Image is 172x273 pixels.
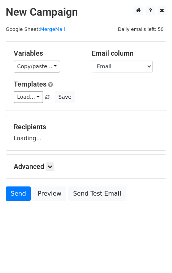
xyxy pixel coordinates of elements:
[68,186,126,201] a: Send Test Email
[40,26,65,32] a: MergeMail
[33,186,66,201] a: Preview
[14,162,158,171] h5: Advanced
[92,49,158,58] h5: Email column
[14,80,46,88] a: Templates
[6,26,65,32] small: Google Sheet:
[14,123,158,131] h5: Recipients
[6,186,31,201] a: Send
[55,91,75,103] button: Save
[115,26,166,32] a: Daily emails left: 50
[14,91,43,103] a: Load...
[6,6,166,19] h2: New Campaign
[115,25,166,34] span: Daily emails left: 50
[14,61,60,72] a: Copy/paste...
[14,123,158,143] div: Loading...
[14,49,80,58] h5: Variables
